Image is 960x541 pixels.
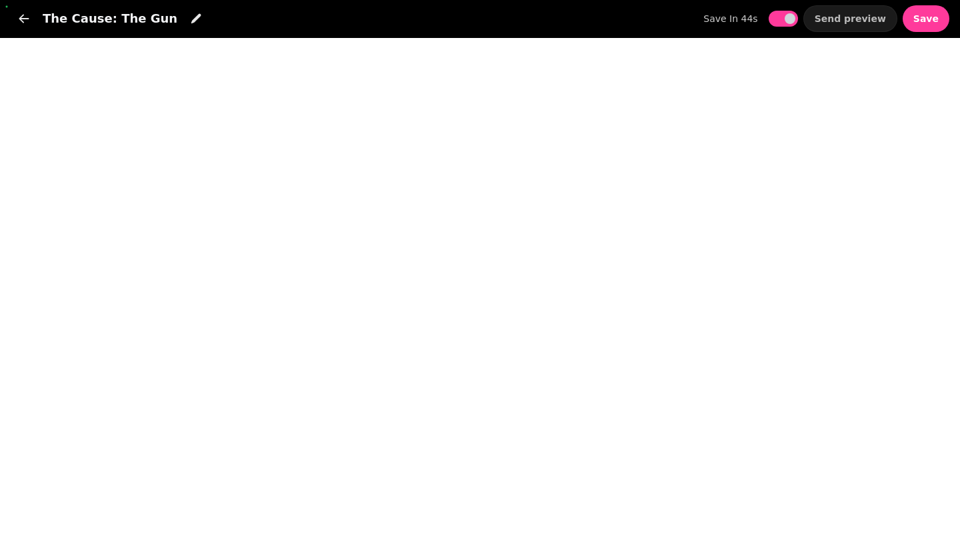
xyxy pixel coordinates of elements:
span: Send preview [815,14,886,23]
button: Save [903,5,949,32]
label: save in 44s [703,11,757,27]
h1: The Cause: The Gun [43,9,177,28]
button: Send preview [803,5,897,32]
span: Save [913,14,939,23]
